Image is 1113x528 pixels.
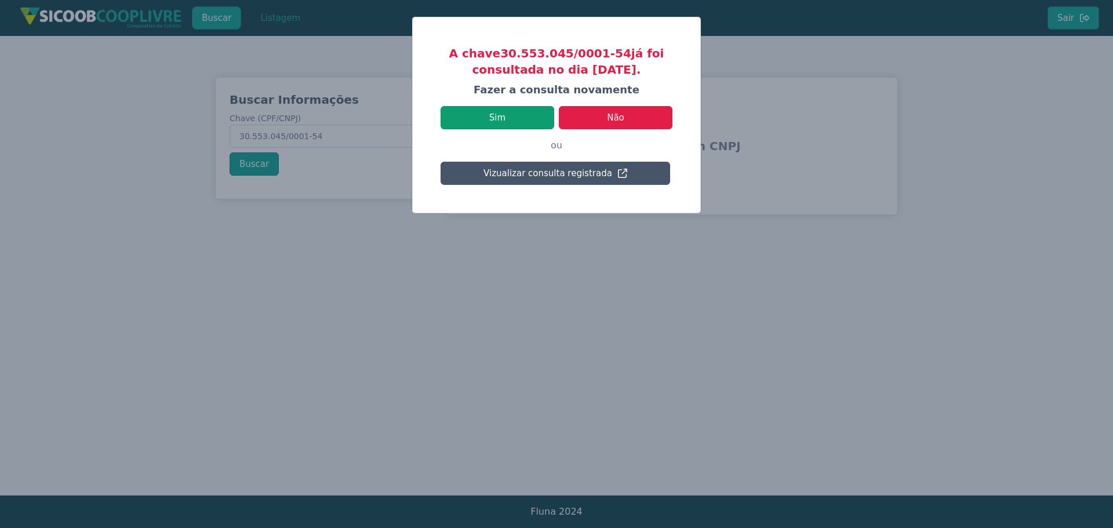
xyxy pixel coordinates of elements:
[441,162,670,185] button: Vizualizar consulta registrada
[559,106,672,129] button: Não
[441,82,672,97] h4: Fazer a consulta novamente
[441,45,672,78] h3: A chave 30.553.045/0001-54 já foi consultada no dia [DATE].
[441,106,554,129] button: Sim
[441,129,672,162] p: ou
